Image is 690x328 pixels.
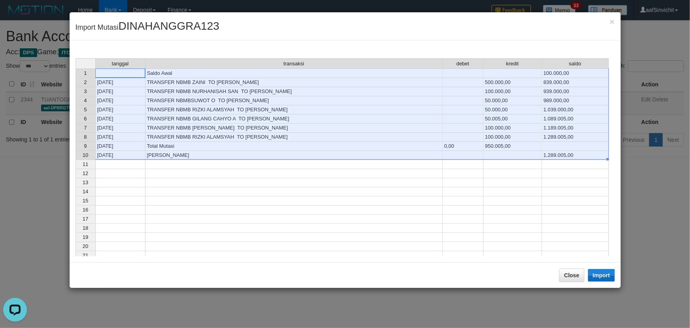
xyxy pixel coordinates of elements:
td: TRANSFER NBMB [PERSON_NAME] TO [PERSON_NAME] [146,124,443,133]
span: 20 [83,243,88,249]
td: 100.000,00 [542,69,609,78]
td: 1.289.005,00 [542,151,609,160]
span: 17 [83,216,88,222]
td: [DATE] [95,133,146,142]
th: Select whole grid [76,58,95,69]
span: 16 [83,207,88,213]
span: 5 [84,107,87,113]
td: [DATE] [95,96,146,105]
span: 2 [84,79,87,85]
td: [DATE] [95,105,146,114]
span: 18 [83,225,88,231]
td: Total Mutasi [146,142,443,151]
td: 100.000,00 [484,124,542,133]
span: 19 [83,234,88,240]
span: 8 [84,134,87,140]
span: 7 [84,125,87,131]
td: 50.000,00 [484,105,542,114]
td: [DATE] [95,87,146,96]
td: 839.000,00 [542,78,609,87]
span: Import Mutasi [76,23,219,31]
td: TRANSFER NBMBSUWOT O TO [PERSON_NAME] [146,96,443,105]
span: 11 [83,161,88,167]
td: 939.000,00 [542,87,609,96]
td: 1.189.005,00 [542,124,609,133]
span: DINAHANGGRA123 [119,20,219,32]
span: 15 [83,198,88,204]
td: 1.089.005,00 [542,114,609,124]
td: [DATE] [95,151,146,160]
td: [DATE] [95,142,146,151]
span: transaksi [284,61,304,67]
button: Import [588,269,615,282]
td: 50.005,00 [484,114,542,124]
td: 50.000,00 [484,96,542,105]
span: 1 [84,70,87,76]
span: 14 [83,189,88,195]
span: × [610,17,614,26]
button: Open LiveChat chat widget [3,3,27,27]
td: TRANSFER NBMB RIZKI ALAMSYAH TO [PERSON_NAME] [146,105,443,114]
td: TRANSFER NBMB NURHANISAH SAN TO [PERSON_NAME] [146,87,443,96]
td: [DATE] [95,114,146,124]
td: 0,00 [443,142,484,151]
span: kredit [506,61,519,67]
span: 3 [84,88,87,94]
td: [DATE] [95,124,146,133]
td: 1.039.000,00 [542,105,609,114]
td: Saldo Awal [146,69,443,78]
td: 500.000,00 [484,78,542,87]
span: 21 [83,252,88,258]
td: 1.289.005,00 [542,133,609,142]
span: 13 [83,179,88,185]
span: 10 [83,152,88,158]
td: TRANSFER NBMB RIZKI ALAMSYAH TO [PERSON_NAME] [146,133,443,142]
span: 9 [84,143,87,149]
span: 4 [84,97,87,103]
td: [DATE] [95,78,146,87]
td: 100.000,00 [484,87,542,96]
td: 950.005,00 [484,142,542,151]
td: [PERSON_NAME] [146,151,443,160]
button: Close [610,17,614,26]
button: Close [559,269,584,282]
td: 100.000,00 [484,133,542,142]
span: tanggal [112,61,129,67]
span: debet [456,61,469,67]
td: TRANSFER NBMB ZAINI TO [PERSON_NAME] [146,78,443,87]
span: saldo [569,61,581,67]
td: TRANSFER NBMB GILANG CAHYO A TO [PERSON_NAME] [146,114,443,124]
span: 6 [84,116,87,122]
td: 989.000,00 [542,96,609,105]
span: 12 [83,170,88,176]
